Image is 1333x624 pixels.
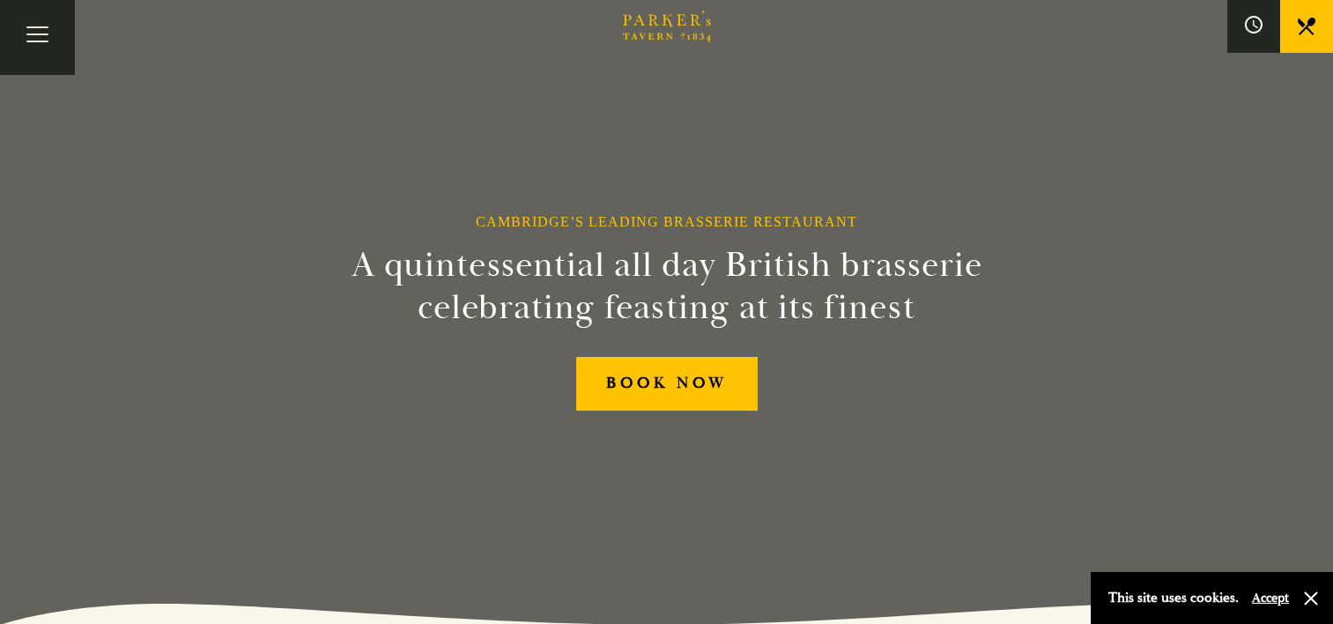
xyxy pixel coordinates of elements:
h2: A quintessential all day British brasserie celebrating feasting at its finest [265,244,1069,329]
p: This site uses cookies. [1108,585,1239,611]
a: BOOK NOW [576,357,758,411]
button: Accept [1252,590,1289,606]
h1: Cambridge’s Leading Brasserie Restaurant [476,213,857,230]
button: Close and accept [1302,590,1320,607]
